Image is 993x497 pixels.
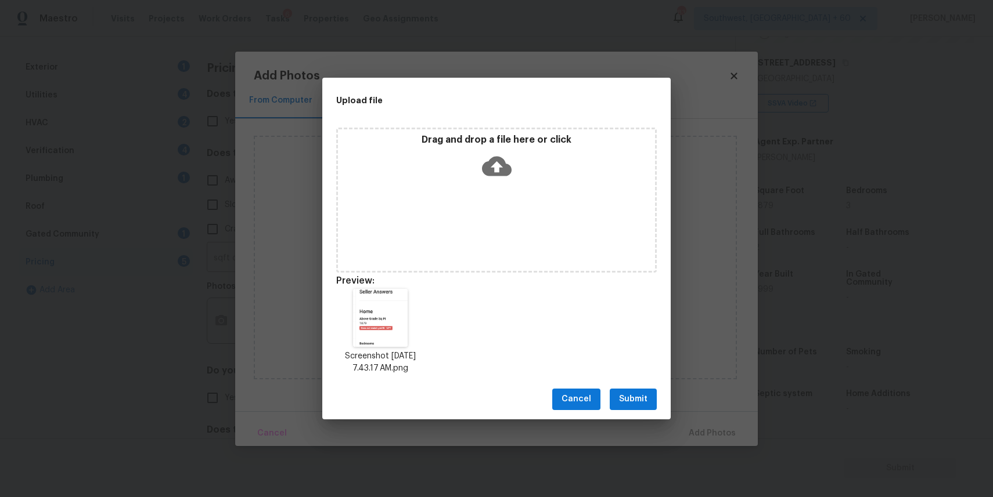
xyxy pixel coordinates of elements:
[353,289,408,347] img: PlmZMlcF3FkAAAAASUVORK5CYII=
[610,389,657,410] button: Submit
[619,392,647,407] span: Submit
[562,392,591,407] span: Cancel
[336,350,424,375] p: Screenshot [DATE] 7.43.17 AM.png
[338,134,655,146] p: Drag and drop a file here or click
[336,94,605,107] h2: Upload file
[552,389,600,410] button: Cancel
